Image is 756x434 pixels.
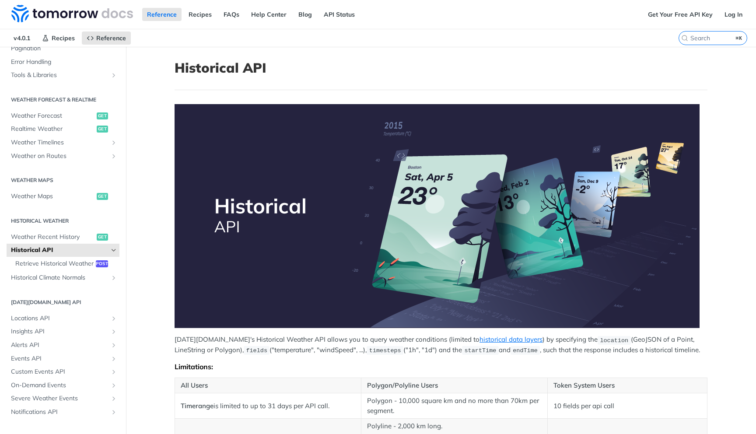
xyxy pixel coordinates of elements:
[110,153,117,160] button: Show subpages for Weather on Routes
[7,109,119,122] a: Weather Forecastget
[175,104,707,328] span: Expand image
[11,354,108,363] span: Events API
[7,42,119,55] a: Pagination
[110,139,117,146] button: Show subpages for Weather Timelines
[7,312,119,325] a: Locations APIShow subpages for Locations API
[175,60,707,76] h1: Historical API
[369,347,401,354] span: timesteps
[11,367,108,376] span: Custom Events API
[52,34,75,42] span: Recipes
[97,193,108,200] span: get
[11,152,108,161] span: Weather on Routes
[643,8,717,21] a: Get Your Free API Key
[175,393,361,419] td: is limited to up to 31 days per API call.
[464,347,496,354] span: startTime
[7,365,119,378] a: Custom Events APIShow subpages for Custom Events API
[11,273,108,282] span: Historical Climate Normals
[11,246,108,255] span: Historical API
[7,392,119,405] a: Severe Weather EventsShow subpages for Severe Weather Events
[9,31,35,45] span: v4.0.1
[11,314,108,323] span: Locations API
[7,150,119,163] a: Weather on RoutesShow subpages for Weather on Routes
[7,339,119,352] a: Alerts APIShow subpages for Alerts API
[11,408,108,416] span: Notifications API
[11,327,108,336] span: Insights API
[110,315,117,322] button: Show subpages for Locations API
[734,34,745,42] kbd: ⌘K
[681,35,688,42] svg: Search
[7,69,119,82] a: Tools & LibrariesShow subpages for Tools & Libraries
[361,378,547,393] th: Polygon/Polyline Users
[110,342,117,349] button: Show subpages for Alerts API
[319,8,360,21] a: API Status
[7,96,119,104] h2: Weather Forecast & realtime
[110,355,117,362] button: Show subpages for Events API
[11,58,117,66] span: Error Handling
[15,259,94,268] span: Retrieve Historical Weather
[11,192,94,201] span: Weather Maps
[97,126,108,133] span: get
[184,8,217,21] a: Recipes
[37,31,80,45] a: Recipes
[547,393,707,419] td: 10 fields per api call
[11,341,108,350] span: Alerts API
[294,8,317,21] a: Blog
[96,34,126,42] span: Reference
[547,378,707,393] th: Token System Users
[110,368,117,375] button: Show subpages for Custom Events API
[7,122,119,136] a: Realtime Weatherget
[11,257,119,270] a: Retrieve Historical Weatherpost
[246,347,267,354] span: fields
[96,260,108,267] span: post
[219,8,244,21] a: FAQs
[7,231,119,244] a: Weather Recent Historyget
[7,352,119,365] a: Events APIShow subpages for Events API
[7,56,119,69] a: Error Handling
[11,71,108,80] span: Tools & Libraries
[110,328,117,335] button: Show subpages for Insights API
[11,394,108,403] span: Severe Weather Events
[720,8,747,21] a: Log In
[361,393,547,419] td: Polygon - 10,000 square km and no more than 70km per segment.
[11,5,133,22] img: Tomorrow.io Weather API Docs
[97,112,108,119] span: get
[7,379,119,392] a: On-Demand EventsShow subpages for On-Demand Events
[110,395,117,402] button: Show subpages for Severe Weather Events
[7,325,119,338] a: Insights APIShow subpages for Insights API
[7,217,119,225] h2: Historical Weather
[479,335,542,343] a: historical data layers
[175,378,361,393] th: All Users
[11,381,108,390] span: On-Demand Events
[181,402,213,410] strong: Timerange
[513,347,538,354] span: endTime
[175,362,707,371] div: Limitations:
[7,136,119,149] a: Weather TimelinesShow subpages for Weather Timelines
[7,176,119,184] h2: Weather Maps
[11,233,94,241] span: Weather Recent History
[11,138,108,147] span: Weather Timelines
[82,31,131,45] a: Reference
[11,112,94,120] span: Weather Forecast
[11,44,117,53] span: Pagination
[175,335,707,355] p: [DATE][DOMAIN_NAME]'s Historical Weather API allows you to query weather conditions (limited to )...
[600,337,628,343] span: location
[7,298,119,306] h2: [DATE][DOMAIN_NAME] API
[7,190,119,203] a: Weather Mapsget
[175,104,700,328] img: Historical-API.png
[110,247,117,254] button: Hide subpages for Historical API
[97,234,108,241] span: get
[7,271,119,284] a: Historical Climate NormalsShow subpages for Historical Climate Normals
[110,409,117,416] button: Show subpages for Notifications API
[7,406,119,419] a: Notifications APIShow subpages for Notifications API
[110,382,117,389] button: Show subpages for On-Demand Events
[110,72,117,79] button: Show subpages for Tools & Libraries
[11,125,94,133] span: Realtime Weather
[110,274,117,281] button: Show subpages for Historical Climate Normals
[142,8,182,21] a: Reference
[246,8,291,21] a: Help Center
[7,244,119,257] a: Historical APIHide subpages for Historical API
